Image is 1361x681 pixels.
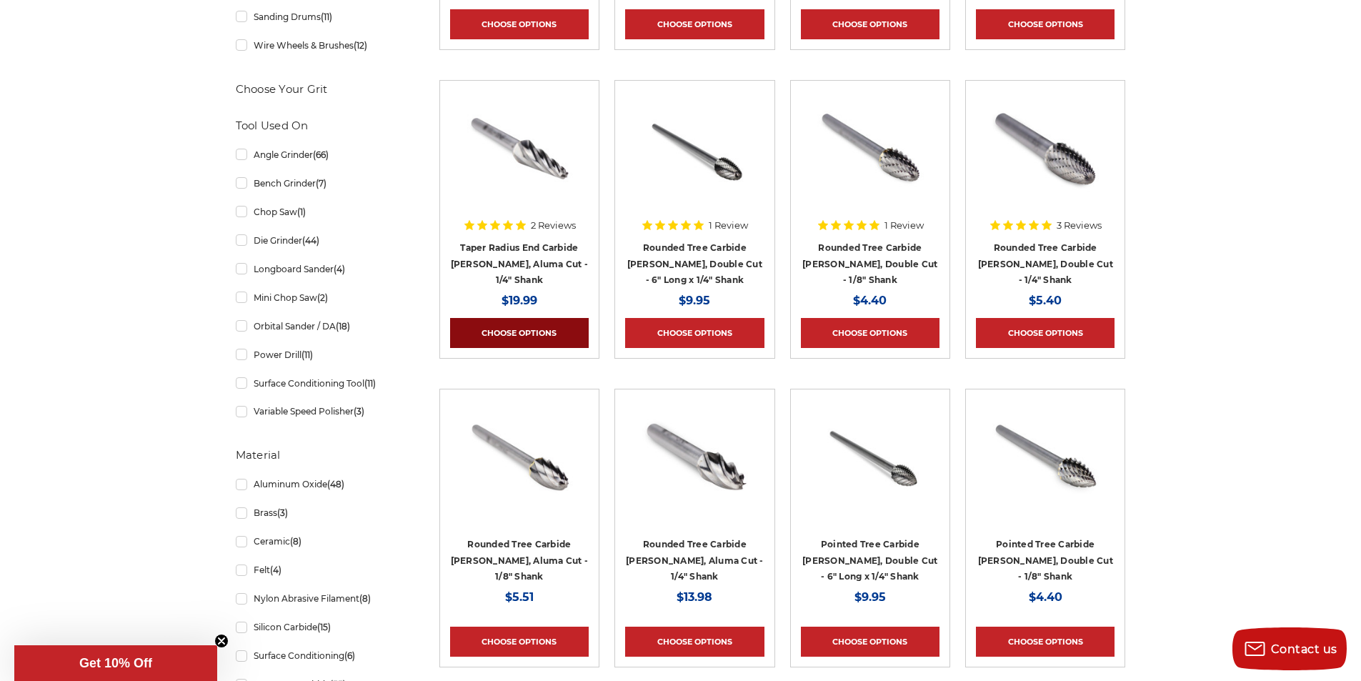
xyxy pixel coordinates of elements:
a: CBSG-51D pointed tree shape carbide burr 1/8" shank [976,399,1115,538]
a: Choose Options [801,627,939,657]
span: (2) [317,292,328,303]
a: CBSG-5DL Long reach double cut carbide rotary burr, pointed tree shape 1/4 inch shank [801,399,939,538]
a: Surface Conditioning Tool [236,371,402,396]
a: Sanding Drums [236,4,402,29]
span: $9.95 [854,590,886,604]
a: Choose Options [801,318,939,348]
a: rounded tree shape carbide bur 1/4" shank [976,91,1115,229]
span: $4.40 [1029,590,1062,604]
span: $4.40 [853,294,887,307]
a: Choose Options [976,9,1115,39]
img: rounded tree shape carbide bur 1/4" shank [988,91,1102,205]
a: Rounded Tree Carbide [PERSON_NAME], Double Cut - 6" Long x 1/4" Shank [627,242,762,285]
a: Chop Saw [236,199,402,224]
button: Close teaser [214,634,229,648]
a: Angle Grinder [236,142,402,167]
a: Nylon Abrasive Filament [236,586,402,611]
span: (15) [317,622,331,632]
h5: Tool Used On [236,117,402,134]
span: 1 Review [709,221,748,230]
span: Get 10% Off [79,656,152,670]
a: Die Grinder [236,228,402,253]
a: CBSF-5DL Long reach double cut carbide rotary burr, rounded tree shape 1/4 inch shank [625,91,764,229]
span: (8) [290,536,301,547]
h5: Choose Your Grit [236,81,402,98]
button: Contact us [1232,627,1347,670]
span: $5.40 [1029,294,1062,307]
a: Surface Conditioning [236,643,402,668]
a: Rounded Tree Carbide [PERSON_NAME], Double Cut - 1/4" Shank [978,242,1113,285]
a: Bench Grinder [236,171,402,196]
span: (11) [364,378,376,389]
span: $9.95 [679,294,710,307]
a: Orbital Sander / DA [236,314,402,339]
a: Power Drill [236,342,402,367]
span: $13.98 [677,590,712,604]
a: Aluminum Oxide [236,472,402,497]
span: (8) [359,593,371,604]
span: Contact us [1271,642,1337,656]
span: (11) [321,11,332,22]
img: CBSG-5DL Long reach double cut carbide rotary burr, pointed tree shape 1/4 inch shank [813,399,927,514]
span: (4) [270,565,281,575]
a: Mini Chop Saw [236,285,402,310]
a: Choose Options [625,9,764,39]
span: 3 Reviews [1057,221,1102,230]
a: Pointed Tree Carbide [PERSON_NAME], Double Cut - 6" Long x 1/4" Shank [802,539,937,582]
span: (44) [302,235,319,246]
a: Longboard Sander [236,257,402,282]
img: CBSG-51D pointed tree shape carbide burr 1/8" shank [988,399,1102,514]
img: CBSF-5DL Long reach double cut carbide rotary burr, rounded tree shape 1/4 inch shank [637,91,752,205]
span: (4) [334,264,345,274]
span: (18) [336,321,350,332]
h5: Material [236,447,402,464]
a: Choose Options [976,627,1115,657]
span: 2 Reviews [531,221,576,230]
img: SF-3NF rounded tree shape carbide burr 1/4" shank [637,399,752,514]
a: SF-3NF rounded tree shape carbide burr 1/4" shank [625,399,764,538]
a: rounded tree aluma cut carbide burr [450,399,589,538]
img: rounded tree aluma cut carbide burr [462,399,577,514]
a: Pointed Tree Carbide [PERSON_NAME], Double Cut - 1/8" Shank [978,539,1113,582]
img: CBSF-51D rounded tree shape carbide burr 1/8" shank [813,91,927,205]
a: Choose Options [450,318,589,348]
a: Choose Options [450,627,589,657]
span: (7) [316,178,326,189]
span: (66) [313,149,329,160]
span: (6) [344,650,355,661]
a: CBSF-51D rounded tree shape carbide burr 1/8" shank [801,91,939,229]
a: Choose Options [450,9,589,39]
span: (1) [297,207,306,217]
span: (12) [354,40,367,51]
span: (3) [277,507,288,518]
a: SL-3NF taper radius shape carbide burr 1/4" shank [450,91,589,229]
span: (48) [327,479,344,489]
span: $5.51 [505,590,534,604]
a: Silicon Carbide [236,615,402,640]
a: Variable Speed Polisher [236,399,402,424]
a: Choose Options [625,627,764,657]
a: Brass [236,500,402,525]
a: Choose Options [801,9,939,39]
span: (3) [354,406,364,417]
a: Rounded Tree Carbide [PERSON_NAME], Double Cut - 1/8" Shank [802,242,937,285]
a: Felt [236,557,402,582]
a: Taper Radius End Carbide [PERSON_NAME], Aluma Cut - 1/4" Shank [451,242,589,285]
img: SL-3NF taper radius shape carbide burr 1/4" shank [462,91,577,205]
a: Wire Wheels & Brushes [236,33,402,58]
a: Choose Options [976,318,1115,348]
a: Ceramic [236,529,402,554]
div: Get 10% OffClose teaser [14,645,217,681]
a: Choose Options [625,318,764,348]
span: 1 Review [884,221,924,230]
a: Rounded Tree Carbide [PERSON_NAME], Aluma Cut - 1/4" Shank [626,539,764,582]
span: (11) [301,349,313,360]
span: $19.99 [502,294,537,307]
a: Rounded Tree Carbide [PERSON_NAME], Aluma Cut - 1/8" Shank [451,539,589,582]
